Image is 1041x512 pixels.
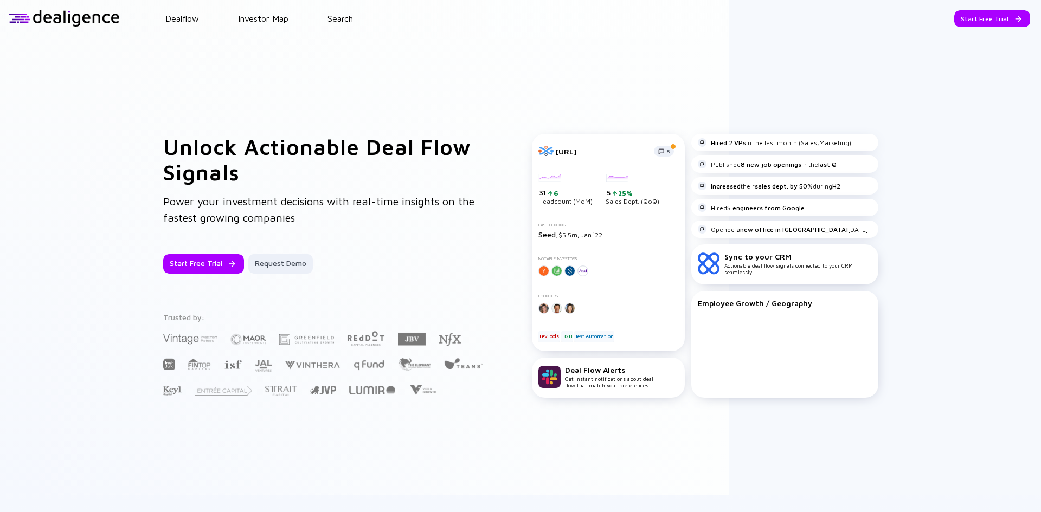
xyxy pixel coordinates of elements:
[698,225,868,234] div: Opened a [DATE]
[539,189,593,197] div: 31
[398,358,431,371] img: The Elephant
[755,182,813,190] strong: sales dept. by 50%
[954,10,1030,27] button: Start Free Trial
[439,333,461,346] img: NFX
[224,359,242,369] img: Israel Secondary Fund
[248,254,313,274] button: Request Demo
[279,334,334,345] img: Greenfield Partners
[163,386,182,396] img: Key1 Capital
[698,182,840,190] div: their during
[538,174,593,205] div: Headcount (MoM)
[230,330,266,348] img: Maor Investments
[711,182,741,190] strong: Increased
[347,329,385,347] img: Red Dot Capital Partners
[818,160,837,168] strong: last Q
[195,386,252,396] img: Entrée Capital
[327,14,353,23] a: Search
[163,333,217,345] img: Vintage Investment Partners
[724,252,872,261] div: Sync to your CRM
[163,134,489,185] h1: Unlock Actionable Deal Flow Signals
[538,256,678,261] div: Notable Investors
[310,386,336,394] img: Jerusalem Venture Partners
[255,360,272,372] img: JAL Ventures
[698,160,837,168] div: Published in the
[606,174,659,205] div: Sales Dept. (QoQ)
[285,360,340,370] img: Vinthera
[188,358,211,370] img: FINTOP Capital
[617,189,633,197] div: 25%
[740,225,848,234] strong: new office in [GEOGRAPHIC_DATA]
[565,365,653,388] div: Get instant notifications about deal flow that match your preferences
[698,203,805,212] div: Hired
[408,385,437,395] img: Viola Growth
[724,252,872,275] div: Actionable deal flow signals connected to your CRM seamlessly
[556,147,647,156] div: [URL]
[538,331,560,342] div: DevTools
[163,254,244,274] button: Start Free Trial
[565,365,653,374] div: Deal Flow Alerts
[538,223,678,228] div: Last Funding
[353,358,385,371] img: Q Fund
[163,313,485,322] div: Trusted by:
[832,182,840,190] strong: H2
[165,14,199,23] a: Dealflow
[711,139,746,147] strong: Hired 2 VPs
[538,230,678,239] div: $5.5m, Jan `22
[607,189,659,197] div: 5
[574,331,614,342] div: Test Automation
[698,138,851,147] div: in the last month (Sales,Marketing)
[538,230,558,239] span: Seed,
[398,332,426,346] img: JBV Capital
[238,14,288,23] a: Investor Map
[444,358,483,369] img: Team8
[552,189,558,197] div: 6
[698,299,872,308] div: Employee Growth / Geography
[561,331,573,342] div: B2B
[349,386,395,394] img: Lumir Ventures
[727,204,805,212] strong: 5 engineers from Google
[265,386,297,396] img: Strait Capital
[538,294,678,299] div: Founders
[163,195,474,224] span: Power your investment decisions with real-time insights on the fastest growing companies
[741,160,801,168] strong: 8 new job openings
